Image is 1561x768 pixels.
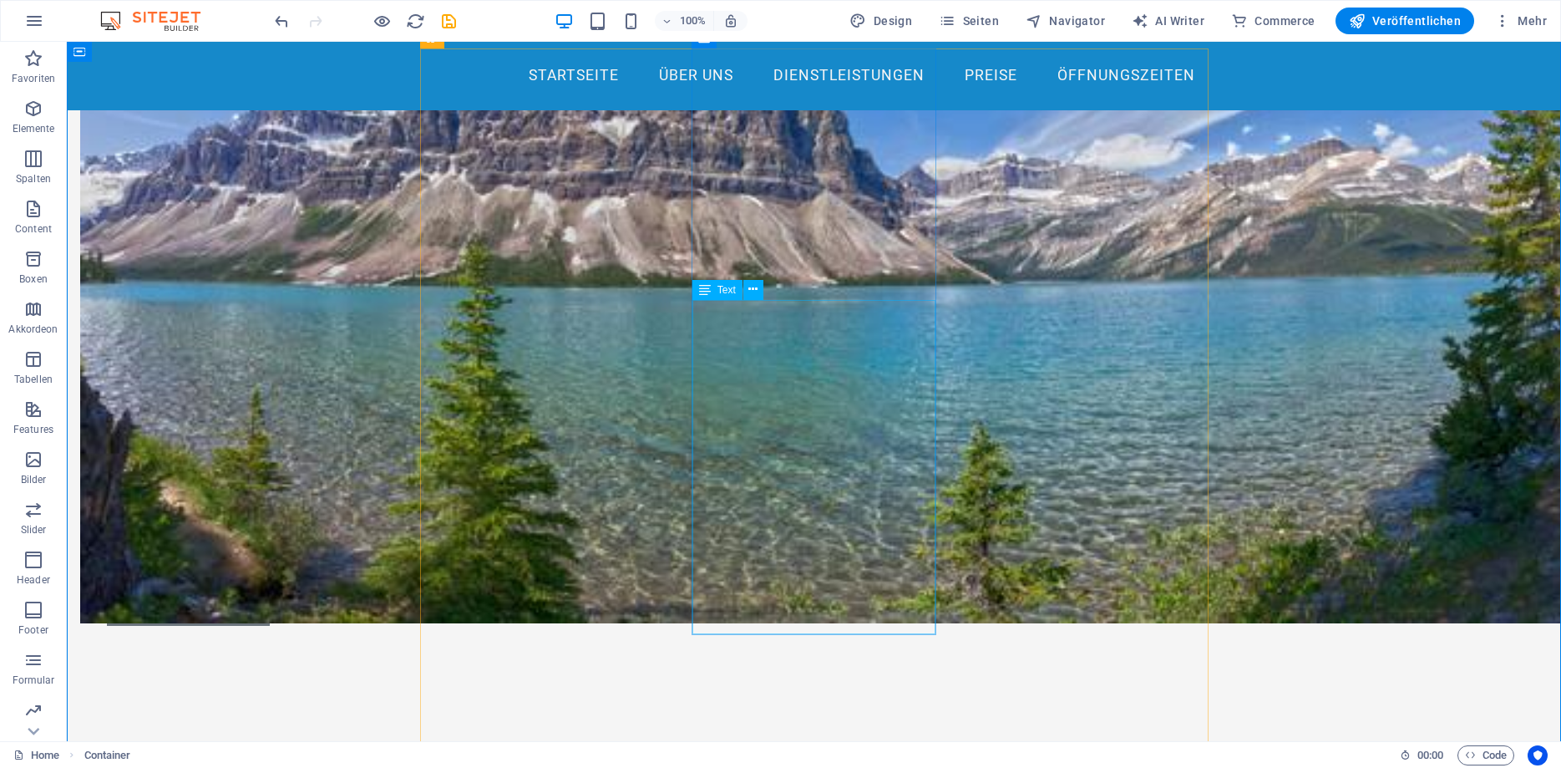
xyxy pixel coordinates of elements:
[1417,745,1443,765] span: 00 00
[18,623,48,637] p: Footer
[19,272,48,286] p: Boxen
[843,8,919,34] div: Design (Strg+Alt+Y)
[932,8,1006,34] button: Seiten
[1465,745,1507,765] span: Code
[14,373,53,386] p: Tabellen
[1026,13,1105,29] span: Navigator
[17,573,50,587] p: Header
[84,745,131,765] nav: breadcrumb
[439,12,459,31] i: Save (Ctrl+S)
[1349,13,1461,29] span: Veröffentlichen
[680,11,707,31] h6: 100%
[13,674,55,687] p: Formular
[1125,8,1211,34] button: AI Writer
[406,12,425,31] i: Seite neu laden
[13,745,59,765] a: Klick, um Auswahl aufzuheben. Doppelklick öffnet Seitenverwaltung
[372,11,392,31] button: Klicke hier, um den Vorschau-Modus zu verlassen
[1488,8,1553,34] button: Mehr
[843,8,919,34] button: Design
[1528,745,1548,765] button: Usercentrics
[1457,745,1514,765] button: Code
[271,11,291,31] button: undo
[438,11,459,31] button: save
[12,72,55,85] p: Favoriten
[1429,749,1432,761] span: :
[405,11,425,31] button: reload
[21,473,47,486] p: Bilder
[84,745,131,765] span: Klick zum Auswählen. Doppelklick zum Bearbeiten
[8,323,58,336] p: Akkordeon
[96,11,221,31] img: Editor Logo
[1335,8,1474,34] button: Veröffentlichen
[1224,8,1322,34] button: Commerce
[272,12,291,31] i: Rückgängig: Text ändern (Strg+Z)
[13,122,55,135] p: Elemente
[849,13,912,29] span: Design
[1494,13,1547,29] span: Mehr
[16,172,51,186] p: Spalten
[655,11,714,31] button: 100%
[1132,13,1204,29] span: AI Writer
[1400,745,1444,765] h6: Session-Zeit
[13,423,53,436] p: Features
[21,523,47,537] p: Slider
[15,222,52,236] p: Content
[1231,13,1315,29] span: Commerce
[1019,8,1112,34] button: Navigator
[939,13,999,29] span: Seiten
[723,13,738,28] i: Bei Größenänderung Zoomstufe automatisch an das gewählte Gerät anpassen.
[717,285,736,295] span: Text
